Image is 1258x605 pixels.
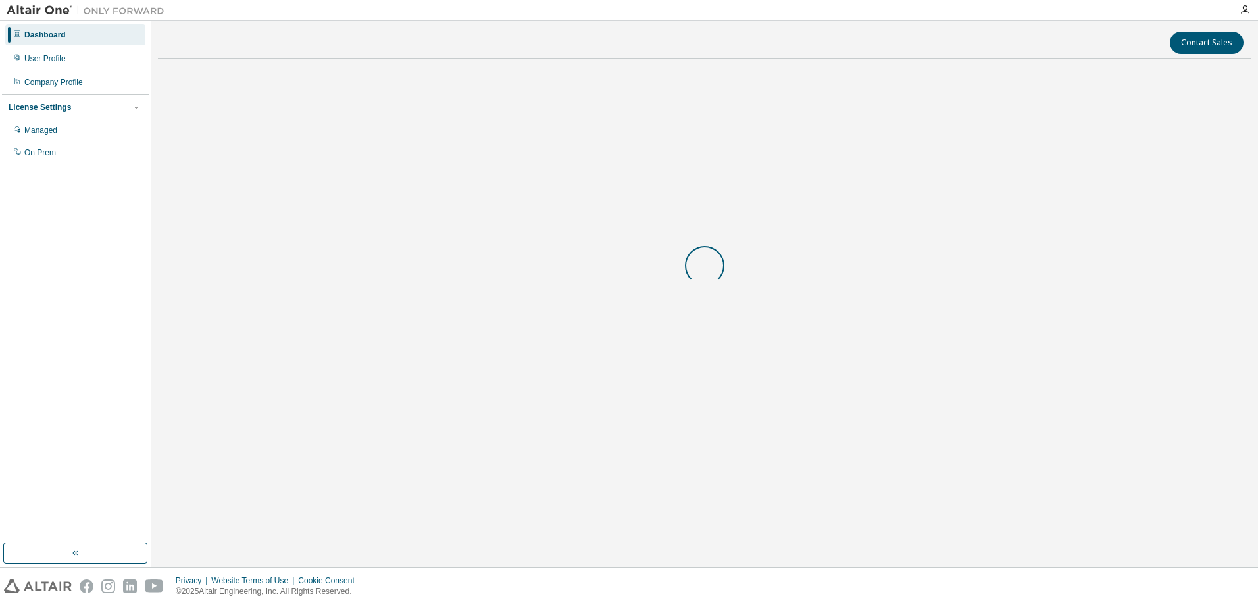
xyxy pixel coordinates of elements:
button: Contact Sales [1170,32,1244,54]
img: linkedin.svg [123,579,137,593]
div: Company Profile [24,77,83,87]
div: User Profile [24,53,66,64]
div: Managed [24,125,57,135]
img: youtube.svg [145,579,164,593]
div: Privacy [176,575,211,586]
img: Altair One [7,4,171,17]
div: Dashboard [24,30,66,40]
div: Website Terms of Use [211,575,298,586]
div: Cookie Consent [298,575,362,586]
p: © 2025 Altair Engineering, Inc. All Rights Reserved. [176,586,363,597]
img: altair_logo.svg [4,579,72,593]
img: instagram.svg [101,579,115,593]
div: License Settings [9,102,71,112]
div: On Prem [24,147,56,158]
img: facebook.svg [80,579,93,593]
